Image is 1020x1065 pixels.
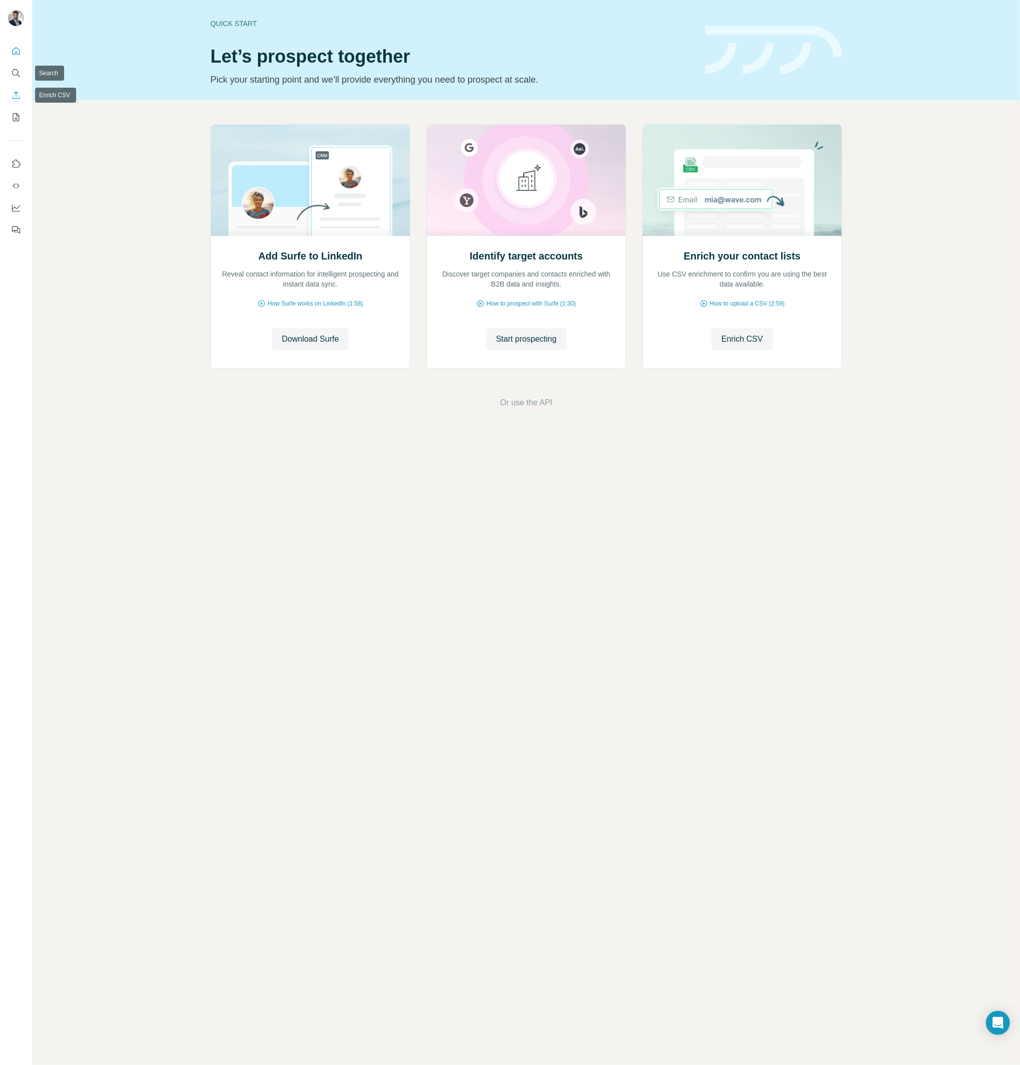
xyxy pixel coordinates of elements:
img: Identify target accounts [426,125,626,236]
img: banner [705,26,842,75]
img: Avatar [8,10,24,26]
div: Open Intercom Messenger [986,1011,1010,1035]
p: Reveal contact information for intelligent prospecting and instant data sync. [221,269,400,289]
button: Enrich CSV [8,86,24,104]
button: Download Surfe [272,328,349,350]
button: Use Surfe on LinkedIn [8,155,24,173]
p: Pick your starting point and we’ll provide everything you need to prospect at scale. [210,73,693,87]
button: Dashboard [8,199,24,217]
span: How Surfe works on LinkedIn (1:58) [268,299,363,308]
h2: Add Surfe to LinkedIn [259,249,363,263]
button: Search [8,64,24,82]
button: Enrich CSV [711,328,773,350]
button: Quick start [8,42,24,60]
h1: Let’s prospect together [210,47,693,67]
span: Download Surfe [282,333,339,345]
span: Enrich CSV [721,333,763,345]
h2: Identify target accounts [470,249,583,263]
p: Discover target companies and contacts enriched with B2B data and insights. [437,269,616,289]
img: Add Surfe to LinkedIn [210,125,410,236]
button: Start prospecting [486,328,567,350]
button: My lists [8,108,24,126]
span: How to prospect with Surfe (1:30) [486,299,576,308]
img: Enrich your contact lists [642,125,842,236]
span: Start prospecting [496,333,557,345]
div: Quick start [210,19,693,29]
button: Or use the API [500,397,552,409]
span: How to upload a CSV (2:59) [710,299,785,308]
button: Use Surfe API [8,177,24,195]
h2: Enrich your contact lists [684,249,801,263]
p: Use CSV enrichment to confirm you are using the best data available. [653,269,832,289]
button: Feedback [8,221,24,239]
